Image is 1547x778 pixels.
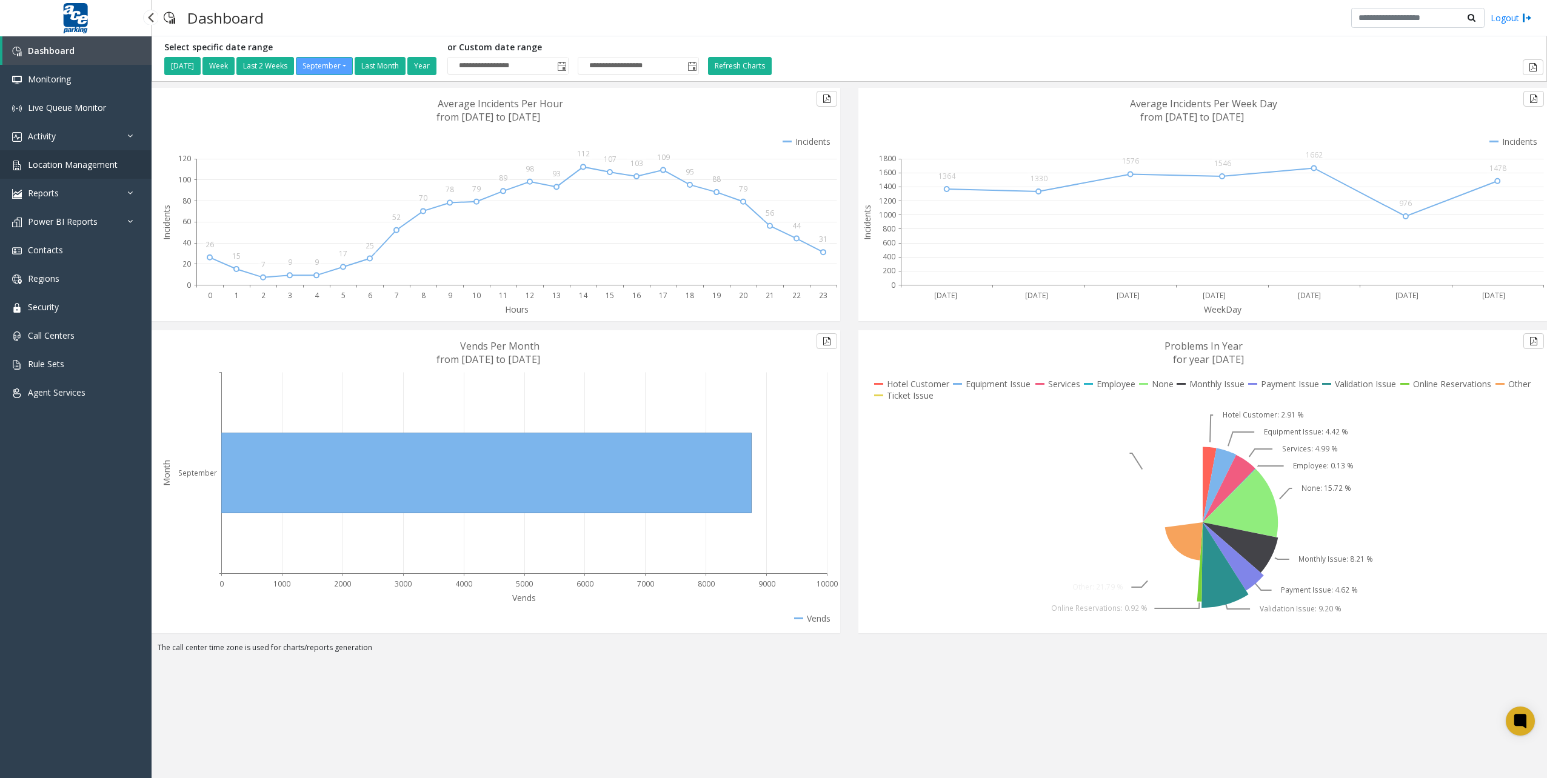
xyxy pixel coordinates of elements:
[1031,173,1047,184] text: 1330
[1522,12,1532,24] img: logout
[817,91,837,107] button: Export to pdf
[792,221,801,231] text: 44
[1281,585,1358,595] text: Payment Issue: 4.62 %
[712,174,721,184] text: 88
[1204,304,1242,315] text: WeekDay
[516,579,533,589] text: 5000
[526,164,534,174] text: 98
[164,42,438,53] h5: Select specific date range
[1140,110,1244,124] text: from [DATE] to [DATE]
[1025,290,1048,301] text: [DATE]
[232,251,241,261] text: 15
[712,290,721,301] text: 19
[1130,97,1277,110] text: Average Incidents Per Week Day
[12,388,22,398] img: 'icon'
[28,387,85,398] span: Agent Services
[28,187,59,199] span: Reports
[686,290,694,301] text: 18
[891,280,895,290] text: 0
[766,208,774,218] text: 56
[395,579,412,589] text: 3000
[446,184,454,194] text: 78
[552,168,561,179] text: 93
[178,468,217,478] text: September
[817,333,837,349] button: Export to pdf
[395,290,399,301] text: 7
[472,184,481,194] text: 79
[28,273,59,284] span: Regions
[288,290,292,301] text: 3
[739,290,747,301] text: 20
[182,196,191,206] text: 80
[792,290,801,301] text: 22
[334,579,351,589] text: 2000
[879,167,896,178] text: 1600
[708,57,772,75] button: Refresh Charts
[1173,353,1244,366] text: for year [DATE]
[205,239,214,250] text: 26
[1399,198,1412,208] text: 976
[817,579,838,589] text: 10000
[315,290,319,301] text: 4
[555,58,568,75] span: Toggle popup
[12,303,22,313] img: 'icon'
[296,57,353,75] button: September
[28,45,75,56] span: Dashboard
[28,130,56,142] span: Activity
[28,301,59,313] span: Security
[879,153,896,164] text: 1800
[202,57,235,75] button: Week
[1301,483,1351,493] text: None: 15.72 %
[472,290,481,301] text: 10
[499,290,507,301] text: 11
[1282,444,1338,454] text: Services: 4.99 %
[883,224,895,234] text: 800
[208,290,212,301] text: 0
[819,290,827,301] text: 23
[1306,150,1323,160] text: 1662
[512,592,536,603] text: Vends
[368,290,372,301] text: 6
[637,579,654,589] text: 7000
[315,257,319,267] text: 9
[938,171,956,181] text: 1364
[12,75,22,85] img: 'icon'
[1214,158,1231,168] text: 1546
[606,290,614,301] text: 15
[447,42,699,53] h5: or Custom date range
[438,97,563,110] text: Average Incidents Per Hour
[152,642,1547,659] div: The call center time zone is used for charts/reports generation
[1223,410,1304,420] text: Hotel Customer: 2.91 %
[12,246,22,256] img: 'icon'
[12,189,22,199] img: 'icon'
[1523,59,1543,75] button: Export to pdf
[341,290,346,301] text: 5
[685,58,698,75] span: Toggle popup
[436,110,540,124] text: from [DATE] to [DATE]
[1298,554,1373,564] text: Monthly Issue: 8.21 %
[819,234,827,244] text: 31
[261,259,266,270] text: 7
[879,196,896,206] text: 1200
[659,290,667,301] text: 17
[28,330,75,341] span: Call Centers
[261,290,266,301] text: 2
[161,205,172,240] text: Incidents
[576,579,593,589] text: 6000
[1293,460,1354,471] text: Employee: 0.13 %
[739,184,747,194] text: 79
[883,251,895,262] text: 400
[698,579,715,589] text: 8000
[1051,603,1148,613] text: Online Reservations: 0.92 %
[1264,427,1348,437] text: Equipment Issue: 4.42 %
[161,460,172,486] text: Month
[1298,290,1321,301] text: [DATE]
[28,102,106,113] span: Live Queue Monitor
[499,173,507,183] text: 89
[178,175,191,185] text: 100
[1122,156,1139,166] text: 1576
[1117,290,1140,301] text: [DATE]
[355,57,406,75] button: Last Month
[12,331,22,341] img: 'icon'
[421,290,426,301] text: 8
